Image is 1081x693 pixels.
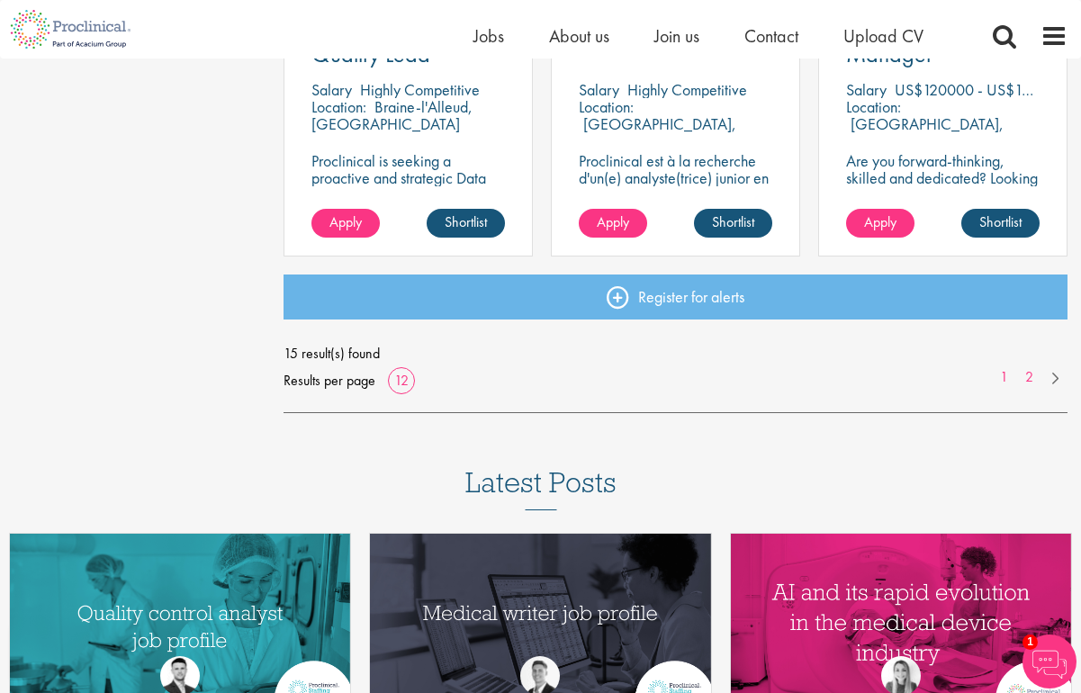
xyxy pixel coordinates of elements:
[370,534,710,693] a: Link to a post
[284,340,1067,367] span: 15 result(s) found
[846,21,1040,66] a: Quality Assurance Manager
[311,96,473,134] p: Braine-l'Alleud, [GEOGRAPHIC_DATA]
[654,24,699,48] a: Join us
[311,152,505,220] p: Proclinical is seeking a proactive and strategic Data Integrity Quality Lead to join a dynamic team.
[284,274,1067,319] a: Register for alerts
[846,79,887,100] span: Salary
[627,79,747,100] p: Highly Competitive
[1016,367,1042,388] a: 2
[843,24,923,48] a: Upload CV
[579,113,736,151] p: [GEOGRAPHIC_DATA], [GEOGRAPHIC_DATA]
[427,209,505,238] a: Shortlist
[329,212,362,231] span: Apply
[1022,634,1076,688] img: Chatbot
[579,96,634,117] span: Location:
[388,371,415,390] a: 12
[694,209,772,238] a: Shortlist
[10,534,350,693] a: Link to a post
[846,113,1004,151] p: [GEOGRAPHIC_DATA], [GEOGRAPHIC_DATA]
[360,79,480,100] p: Highly Competitive
[846,96,901,117] span: Location:
[311,79,352,100] span: Salary
[549,24,609,48] a: About us
[284,367,375,394] span: Results per page
[579,79,619,100] span: Salary
[846,209,914,238] a: Apply
[731,534,1071,693] a: Link to a post
[311,21,505,66] a: Data Integrity Quality Lead
[991,367,1017,388] a: 1
[579,209,647,238] a: Apply
[465,467,617,510] h3: Latest Posts
[1022,634,1038,650] span: 1
[864,212,896,231] span: Apply
[311,96,366,117] span: Location:
[473,24,504,48] a: Jobs
[579,152,772,255] p: Proclinical est à la recherche d'un(e) analyste(trice) junior en contrôle de la qualité pour sout...
[597,212,629,231] span: Apply
[961,209,1040,238] a: Shortlist
[846,152,1040,220] p: Are you forward-thinking, skilled and dedicated? Looking for an ambitious role within a growing b...
[311,209,380,238] a: Apply
[744,24,798,48] a: Contact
